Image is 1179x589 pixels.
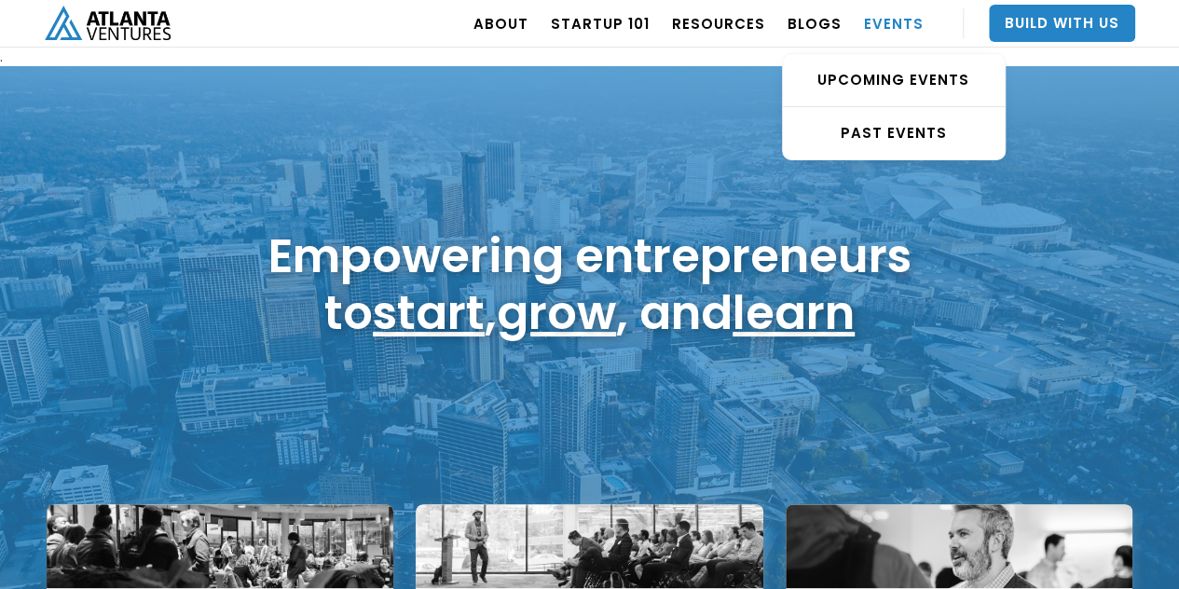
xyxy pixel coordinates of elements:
[783,124,1005,143] div: PAST EVENTS
[373,280,485,346] a: start
[783,107,1005,159] a: PAST EVENTS
[733,280,855,346] a: learn
[783,71,1005,89] div: UPCOMING EVENTS
[268,227,912,341] h1: Empowering entrepreneurs to , , and
[989,5,1135,42] a: Build With Us
[783,54,1005,107] a: UPCOMING EVENTS
[497,280,616,346] a: grow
